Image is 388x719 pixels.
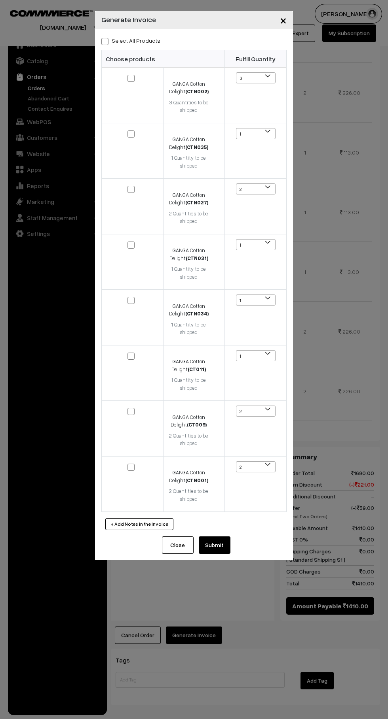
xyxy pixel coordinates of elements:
[236,294,276,306] span: 1
[236,406,276,417] span: 1
[236,73,275,84] span: 3
[162,536,194,554] button: Close
[168,265,209,281] div: 1 Quantity to be shipped
[236,351,275,362] span: 1
[168,302,209,318] div: GANGA Cotton Delight
[236,128,276,139] span: 1
[187,421,207,428] strong: (CT009)
[199,536,230,554] button: Submit
[236,72,276,83] span: 3
[168,469,209,484] div: GANGA Cotton Delight
[168,154,209,170] div: 1 Quantity to be shipped
[186,255,208,261] strong: (CTN031)
[101,14,156,25] h4: Generate Invoice
[168,99,209,114] div: 3 Quantities to be shipped
[236,350,276,361] span: 1
[168,136,209,151] div: GANGA Cotton Delight
[168,80,209,96] div: GANGA Cotton Delight
[188,366,206,372] strong: (CT011)
[236,128,275,140] span: 1
[168,358,209,373] div: GANGA Cotton Delight
[168,210,209,225] div: 2 Quantities to be shipped
[168,413,209,429] div: GANGA Cotton Delight
[236,406,275,417] span: 2
[185,88,209,94] strong: (CTN002)
[236,239,276,250] span: 1
[236,461,276,472] span: 2
[101,36,160,45] label: Select all Products
[185,477,208,483] strong: (CTN001)
[280,13,287,27] span: ×
[236,240,275,251] span: 1
[105,518,173,530] button: + Add Notes in the Invoice
[168,191,209,207] div: GANGA Cotton Delight
[185,310,209,317] strong: (CTN034)
[168,487,209,503] div: 2 Quantities to be shipped
[225,50,287,68] th: Fulfill Quantity
[168,247,209,262] div: GANGA Cotton Delight
[274,8,293,32] button: Close
[168,376,209,392] div: 1 Quantity to be shipped
[236,183,276,194] span: 2
[185,199,208,206] strong: (CTN027)
[185,144,208,150] strong: (CTN035)
[102,50,225,68] th: Choose products
[168,321,209,336] div: 1 Quantity to be shipped
[168,432,209,447] div: 2 Quantities to be shipped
